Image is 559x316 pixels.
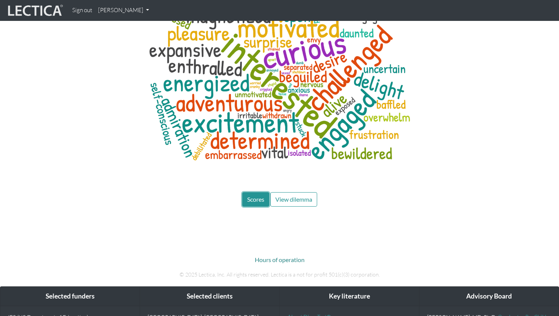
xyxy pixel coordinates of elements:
a: [PERSON_NAME] [95,3,152,18]
span: Scores [247,196,264,203]
button: Scores [242,192,269,207]
button: View dilemma [270,192,317,207]
span: View dilemma [275,196,312,203]
div: Advisory Board [419,287,559,306]
div: Selected clients [140,287,279,306]
a: Sign out [69,3,95,18]
a: Hours of operation [255,256,305,263]
div: Key literature [280,287,419,306]
img: lecticalive [6,3,63,18]
div: Selected funders [0,287,140,306]
p: © 2025 Lectica, Inc. All rights reserved. Lectica is a not for profit 501(c)(3) corporation. [68,270,491,279]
